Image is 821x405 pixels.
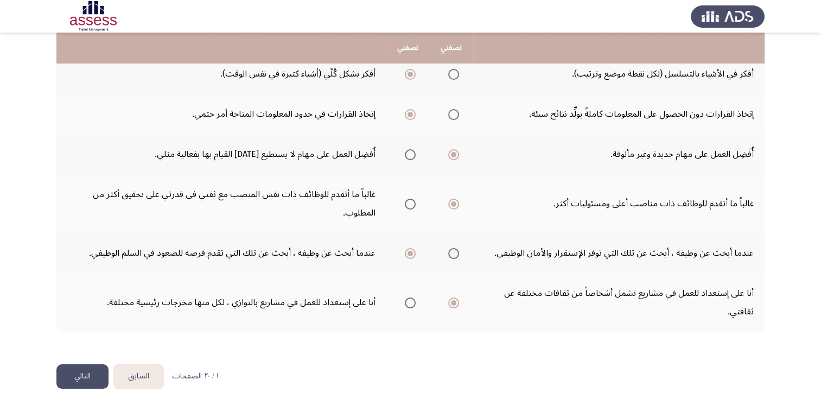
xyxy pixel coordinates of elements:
button: load next page [56,364,109,389]
th: تصفني [386,33,430,64]
td: أفكر في الأشياء بالتسلسل (لكل نقطة موضع وترتيب). [473,54,765,94]
td: أنا على إستعداد للعمل في مشاريع بالتوازي ، لكل منها مخرجات رئيسية مختلفة. [56,273,386,332]
mat-radio-group: Select an option [444,293,459,312]
td: أُفَضِل العمل على مهام جديدة وغير مألوفة. [473,134,765,174]
mat-radio-group: Select an option [400,244,416,262]
mat-radio-group: Select an option [444,194,459,213]
td: إتخاذ القرارات دون الحصول على المعلومات كاملةً يولِّد نتائج سيئة. [473,94,765,134]
mat-radio-group: Select an option [444,145,459,163]
img: Assess Talent Management logo [691,1,765,31]
td: أنا على إستعداد للعمل في مشاريع تشمل أشخاصاً من ثقافات مختلفة عن ثقافتي. [473,273,765,332]
td: أُفَضِل العمل على مهام لا يستطيع [DATE] القيام بها بفعالية مثلي. [56,134,386,174]
mat-radio-group: Select an option [444,65,459,83]
td: غالباً ما أتقدم للوظائف ذات مناصب أعلى ومسئوليات أكثر. [473,174,765,233]
mat-radio-group: Select an option [400,194,416,213]
td: عندما أبحث عن وظيفة ، أبحث عن تلك التي تقدم فرصة للصعود في السلم الوظيفي. [56,233,386,273]
td: عندما أبحث عن وظيفة ، أبحث عن تلك التي توفر الإستقرار والأمان الوظيفي. [473,233,765,273]
mat-radio-group: Select an option [400,105,416,123]
button: load previous page [114,364,163,389]
th: تصفني [430,33,473,64]
img: Assessment logo of Potentiality Assessment R2 (EN/AR) [56,1,130,31]
mat-radio-group: Select an option [400,293,416,312]
mat-radio-group: Select an option [444,105,459,123]
p: ١ / ٢٠ الصفحات [172,372,219,381]
mat-radio-group: Select an option [400,145,416,163]
td: غالباً ما أتقدم للوظائف ذات نفس المنصب مع ثقتي في قدرتي على تحقيق أكثر من المطلوب. [56,174,386,233]
mat-radio-group: Select an option [400,65,416,83]
td: أفكر بشكل كُلّي (أشياء كثيرة في نفس الوقت). [56,54,386,94]
mat-radio-group: Select an option [444,244,459,262]
td: إتخاذ القرارات في حدود المعلومات المتاحة أمر حتمي. [56,94,386,134]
